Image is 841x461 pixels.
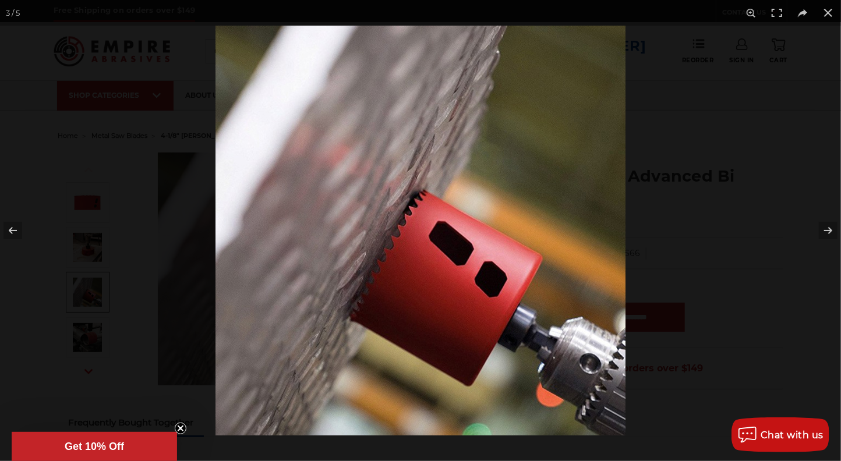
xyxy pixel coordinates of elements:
button: Close teaser [175,423,186,434]
div: Get 10% OffClose teaser [12,432,177,461]
button: Next (arrow right) [800,201,841,260]
img: MK_Morse_Hole_Saw_On_Tool_1__00579.1570197233.jpg [215,26,626,435]
button: Chat with us [732,417,829,452]
span: Get 10% Off [65,441,124,452]
span: Chat with us [761,430,824,441]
